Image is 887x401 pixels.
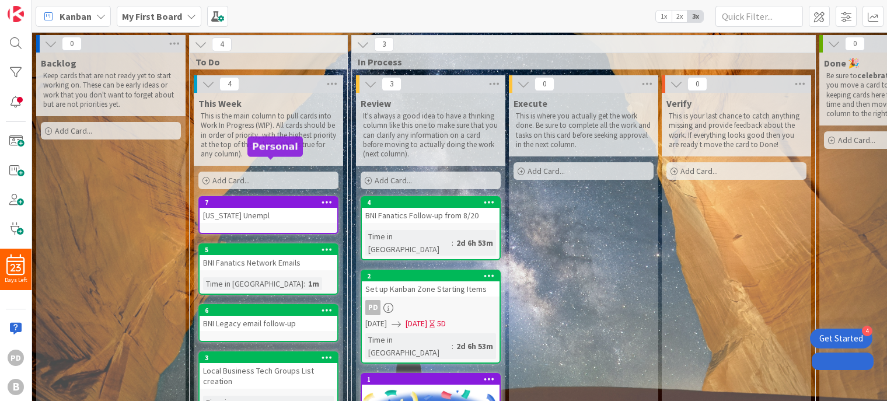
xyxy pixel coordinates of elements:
b: My First Board [122,11,182,22]
p: It's always a good idea to have a thinking column like this one to make sure that you can clarify... [363,111,498,159]
div: Open Get Started checklist, remaining modules: 4 [810,329,872,348]
p: This is where you actually get the work done. Be sure to complete all the work and tasks on this ... [516,111,651,149]
a: 2Set up Kanban Zone Starting ItemsPD[DATE][DATE]5DTime in [GEOGRAPHIC_DATA]:2d 6h 53m [361,270,501,364]
div: Time in [GEOGRAPHIC_DATA] [365,333,452,359]
span: 23 [11,264,21,272]
div: Set up Kanban Zone Starting Items [362,281,500,297]
div: 6 [205,306,337,315]
div: [US_STATE] Unempl [200,208,337,223]
div: 2Set up Kanban Zone Starting Items [362,271,500,297]
div: 4 [367,198,500,207]
div: PD [8,350,24,366]
div: 3 [200,353,337,363]
div: Local Business Tech Groups List creation [200,363,337,389]
div: 2d 6h 53m [453,340,496,353]
p: This is your last chance to catch anything missing and provide feedback about the work. If everyt... [669,111,804,149]
p: This is the main column to pull cards into Work In Progress (WIP). All cards should be in order o... [201,111,336,159]
span: 0 [62,37,82,51]
div: 1 [367,375,500,383]
a: 7[US_STATE] Unempl [198,196,338,234]
div: 4BNI Fanatics Follow-up from 8/20 [362,197,500,223]
a: 5BNI Fanatics Network EmailsTime in [GEOGRAPHIC_DATA]:1m [198,243,338,295]
a: 4BNI Fanatics Follow-up from 8/20Time in [GEOGRAPHIC_DATA]:2d 6h 53m [361,196,501,260]
span: This Week [198,97,242,109]
div: 5 [200,245,337,255]
div: 3 [205,354,337,362]
span: Review [361,97,391,109]
div: 7 [205,198,337,207]
div: 1m [305,277,322,290]
div: BNI Fanatics Network Emails [200,255,337,270]
span: Execute [514,97,547,109]
p: Keep cards that are not ready yet to start working on. These can be early ideas or work that you ... [43,71,179,109]
div: Time in [GEOGRAPHIC_DATA] [203,277,303,290]
span: Kanban [60,9,92,23]
span: [DATE] [406,318,427,330]
span: : [452,236,453,249]
div: 7[US_STATE] Unempl [200,197,337,223]
div: 2d 6h 53m [453,236,496,249]
div: 7 [200,197,337,208]
div: 2 [367,272,500,280]
h5: Personal [252,141,298,152]
span: Backlog [41,57,76,69]
span: 2x [672,11,687,22]
div: Get Started [819,333,863,344]
span: 1x [656,11,672,22]
span: 4 [219,77,239,91]
div: Time in [GEOGRAPHIC_DATA] [365,230,452,256]
span: : [452,340,453,353]
span: 4 [212,37,232,51]
div: 2 [362,271,500,281]
div: BNI Legacy email follow-up [200,316,337,331]
div: 3Local Business Tech Groups List creation [200,353,337,389]
span: Add Card... [838,135,875,145]
span: Add Card... [375,175,412,186]
div: B [8,379,24,395]
span: Add Card... [55,125,92,136]
span: To Do [195,56,333,68]
span: Done 🎉 [824,57,860,69]
img: Visit kanbanzone.com [8,6,24,22]
div: BNI Fanatics Follow-up from 8/20 [362,208,500,223]
span: [DATE] [365,318,387,330]
span: 0 [687,77,707,91]
div: 6 [200,305,337,316]
span: Add Card... [212,175,250,186]
span: 3 [382,77,401,91]
span: Add Card... [680,166,718,176]
div: 6BNI Legacy email follow-up [200,305,337,331]
span: In Process [358,56,801,68]
span: Add Card... [528,166,565,176]
div: PD [362,300,500,315]
span: 0 [535,77,554,91]
div: 4 [862,326,872,336]
div: 4 [362,197,500,208]
div: PD [365,300,380,315]
a: 6BNI Legacy email follow-up [198,304,338,342]
span: : [303,277,305,290]
span: 0 [845,37,865,51]
input: Quick Filter... [715,6,803,27]
div: 5BNI Fanatics Network Emails [200,245,337,270]
div: 5D [437,318,446,330]
div: 1 [362,374,500,385]
span: 3 [374,37,394,51]
div: 5 [205,246,337,254]
span: 3x [687,11,703,22]
span: Verify [666,97,692,109]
